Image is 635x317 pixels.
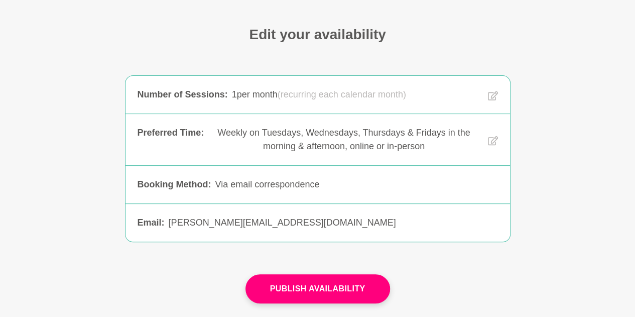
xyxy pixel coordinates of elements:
[138,88,228,101] div: Number of Sessions :
[245,274,390,303] button: Publish Availability
[278,88,406,101] span: (recurring each calendar month)
[208,126,479,153] div: Weekly on Tuesdays, Wednesdays, Thursdays & Fridays in the morning & afternoon, online or in-person
[77,26,559,43] h1: Edit your availability
[215,178,497,191] div: Via email correspondence
[138,216,165,230] div: Email :
[169,216,498,230] div: [PERSON_NAME][EMAIL_ADDRESS][DOMAIN_NAME]
[232,88,480,101] div: 1 per month
[138,126,204,153] div: Preferred Time :
[138,178,211,191] div: Booking Method :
